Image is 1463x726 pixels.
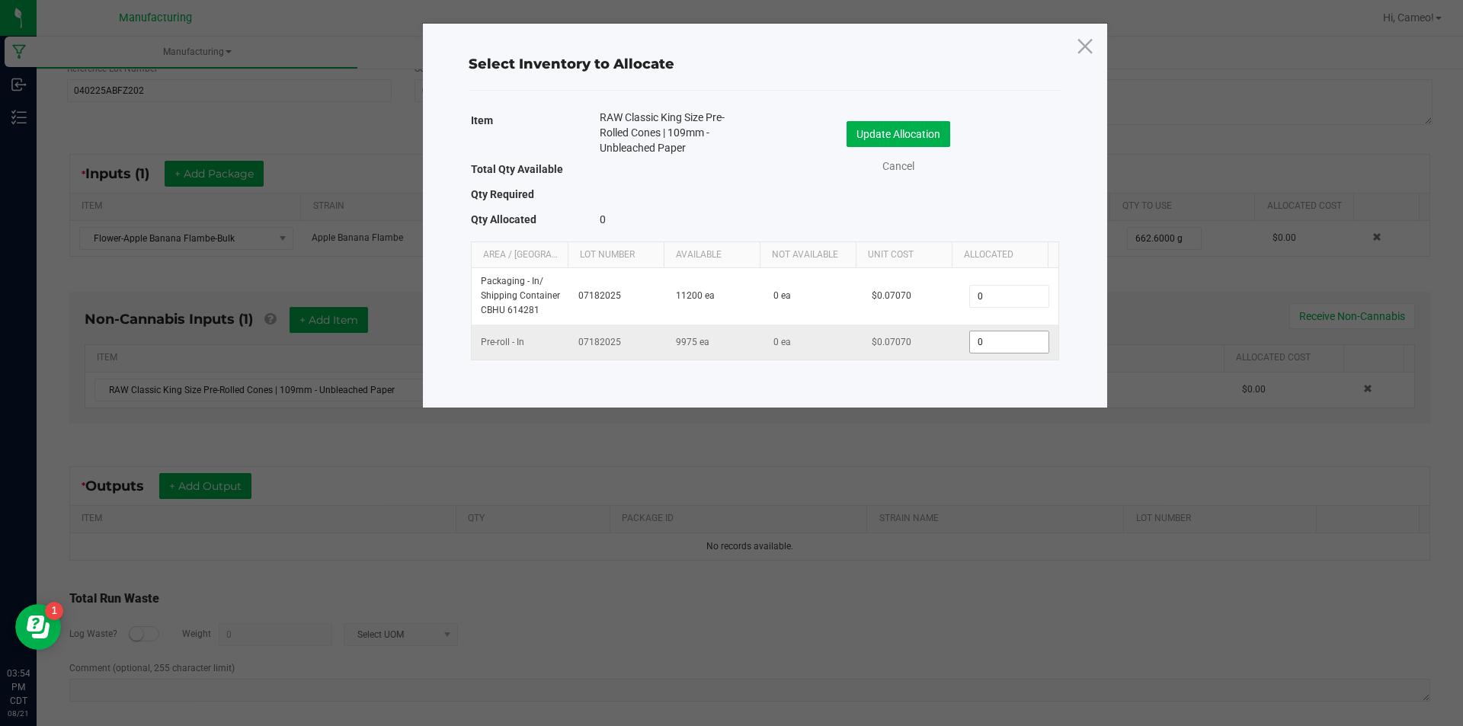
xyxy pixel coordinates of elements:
label: Qty Required [471,184,534,205]
span: Pre-roll - In [481,337,524,347]
label: Total Qty Available [471,158,563,180]
th: Unit Cost [856,242,952,268]
span: $0.07070 [872,290,911,301]
th: Not Available [760,242,856,268]
iframe: Resource center [15,604,61,650]
span: Select Inventory to Allocate [469,56,674,72]
label: Item [471,110,493,131]
span: Packaging - In / Shipping Container CBHU 614281 [481,276,560,315]
span: 0 ea [773,290,791,301]
span: $0.07070 [872,337,911,347]
iframe: Resource center unread badge [45,602,63,620]
th: Area / [GEOGRAPHIC_DATA] [472,242,568,268]
th: Available [664,242,760,268]
td: 07182025 [569,268,667,325]
label: Qty Allocated [471,209,536,230]
th: Allocated [952,242,1048,268]
span: 0 ea [773,337,791,347]
button: Update Allocation [847,121,950,147]
th: Lot Number [568,242,664,268]
span: RAW Classic King Size Pre-Rolled Cones | 109mm - Unbleached Paper [600,110,741,155]
td: 07182025 [569,325,667,360]
span: 11200 ea [676,290,715,301]
a: Cancel [868,158,929,174]
span: 9975 ea [676,337,709,347]
span: 0 [600,213,606,225]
